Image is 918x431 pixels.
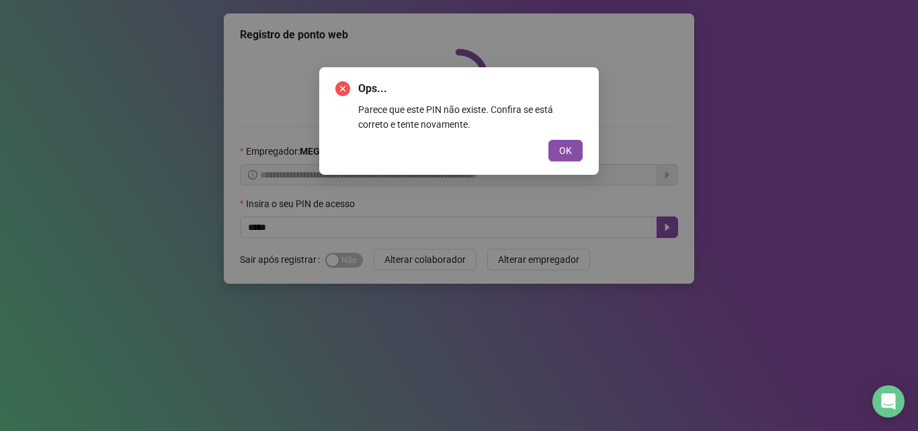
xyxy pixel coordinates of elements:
div: Parece que este PIN não existe. Confira se está correto e tente novamente. [358,102,583,132]
button: OK [548,140,583,161]
span: close-circle [335,81,350,96]
span: Ops... [358,81,583,97]
div: Open Intercom Messenger [872,385,905,418]
span: OK [559,143,572,158]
